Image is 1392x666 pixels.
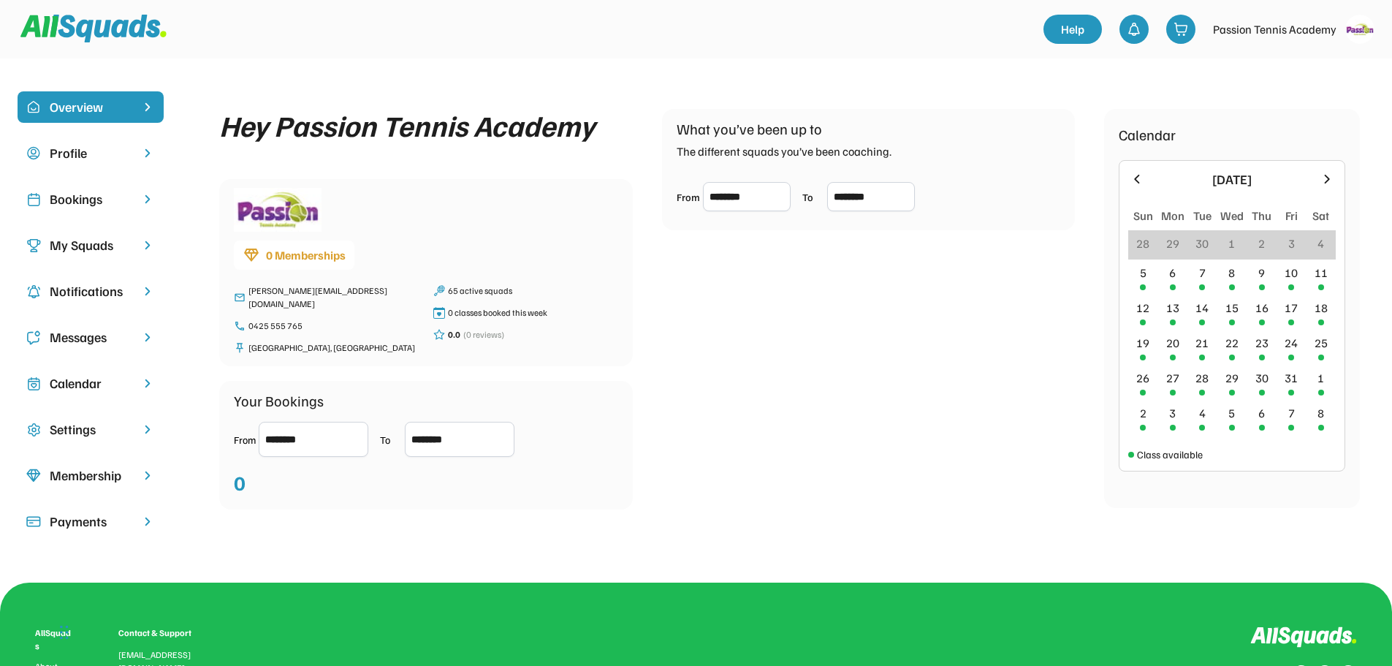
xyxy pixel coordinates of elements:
[140,146,155,160] img: chevron-right.svg
[1255,334,1269,352] div: 23
[1213,20,1336,38] div: Passion Tennis Academy
[266,246,346,264] div: 0 Memberships
[1136,369,1149,387] div: 26
[50,374,132,393] div: Calendar
[1169,404,1176,422] div: 3
[802,189,824,205] div: To
[1166,235,1179,252] div: 29
[1228,235,1235,252] div: 1
[1195,369,1209,387] div: 28
[1166,334,1179,352] div: 20
[677,118,822,140] div: What you’ve been up to
[1317,369,1324,387] div: 1
[1193,207,1212,224] div: Tue
[1288,235,1295,252] div: 3
[1225,369,1239,387] div: 29
[1225,299,1239,317] div: 15
[26,192,41,207] img: Icon%20copy%202.svg
[26,376,41,391] img: Icon%20copy%207.svg
[26,469,41,483] img: Icon%20copy%208.svg
[1161,207,1184,224] div: Mon
[1199,404,1206,422] div: 4
[1195,299,1209,317] div: 14
[140,284,155,298] img: chevron-right.svg
[20,15,167,42] img: Squad%20Logo.svg
[1166,299,1179,317] div: 13
[1315,264,1328,281] div: 11
[1127,22,1141,37] img: bell-03%20%281%29.svg
[1166,369,1179,387] div: 27
[1315,299,1328,317] div: 18
[1133,207,1153,224] div: Sun
[140,330,155,344] img: chevron-right.svg
[1195,334,1209,352] div: 21
[50,420,132,439] div: Settings
[248,341,419,355] div: [GEOGRAPHIC_DATA], [GEOGRAPHIC_DATA]
[26,423,41,437] img: Icon%20copy%2016.svg
[1228,264,1235,281] div: 8
[448,328,460,341] div: 0.0
[1255,299,1269,317] div: 16
[140,423,155,436] img: chevron-right.svg
[1119,124,1176,145] div: Calendar
[1225,334,1239,352] div: 22
[50,235,132,255] div: My Squads
[140,100,155,114] img: chevron-right%20copy%203.svg
[1258,404,1265,422] div: 6
[448,306,618,319] div: 0 classes booked this week
[219,109,595,141] div: Hey Passion Tennis Academy
[1195,235,1209,252] div: 30
[50,328,132,347] div: Messages
[1258,235,1265,252] div: 2
[140,376,155,390] img: chevron-right.svg
[234,390,324,412] div: Your Bookings
[677,189,700,205] div: From
[1288,404,1295,422] div: 7
[50,189,132,209] div: Bookings
[50,466,132,485] div: Membership
[1285,264,1298,281] div: 10
[1312,207,1329,224] div: Sat
[1285,207,1298,224] div: Fri
[1285,334,1298,352] div: 24
[380,432,402,447] div: To
[448,284,618,298] div: 65 active squads
[1317,404,1324,422] div: 8
[1258,264,1265,281] div: 9
[140,238,155,252] img: chevron-right.svg
[140,469,155,483] img: chevron-right.svg
[1136,235,1149,252] div: 28
[234,188,322,232] img: logo_square.gif
[26,238,41,253] img: Icon%20copy%203.svg
[26,100,41,115] img: home-smile.svg
[1220,207,1244,224] div: Wed
[1250,627,1357,648] img: Logo%20inverted.svg
[463,328,504,341] div: (0 reviews)
[1137,447,1203,462] div: Class available
[1140,404,1146,422] div: 2
[1140,264,1146,281] div: 5
[50,143,132,163] div: Profile
[248,284,419,311] div: [PERSON_NAME][EMAIL_ADDRESS][DOMAIN_NAME]
[234,467,246,498] div: 0
[1136,299,1149,317] div: 12
[1199,264,1206,281] div: 7
[1169,264,1176,281] div: 6
[1255,369,1269,387] div: 30
[26,330,41,345] img: Icon%20copy%205.svg
[1136,334,1149,352] div: 19
[1153,170,1311,189] div: [DATE]
[1285,299,1298,317] div: 17
[234,432,256,447] div: From
[140,192,155,206] img: chevron-right.svg
[1043,15,1102,44] a: Help
[1285,369,1298,387] div: 31
[50,281,132,301] div: Notifications
[1252,207,1271,224] div: Thu
[1315,334,1328,352] div: 25
[50,97,132,117] div: Overview
[677,143,891,160] div: The different squads you’ve been coaching.
[1228,404,1235,422] div: 5
[1345,15,1374,44] img: logo_square.gif
[26,146,41,161] img: user-circle.svg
